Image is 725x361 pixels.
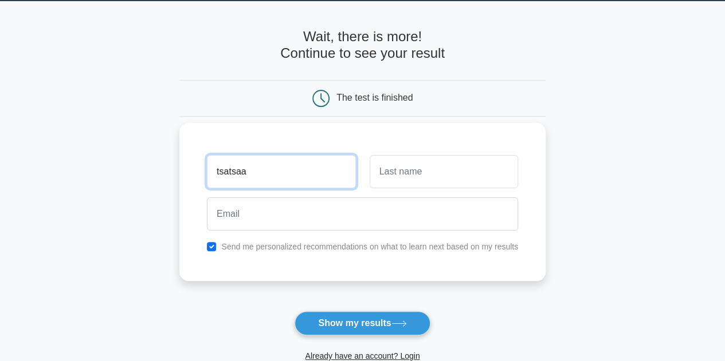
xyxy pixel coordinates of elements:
[370,155,518,188] input: Last name
[179,29,546,62] h4: Wait, there is more! Continue to see your result
[336,93,413,102] div: The test is finished
[207,197,518,231] input: Email
[295,311,430,335] button: Show my results
[207,155,355,188] input: First name
[305,351,420,360] a: Already have an account? Login
[221,242,518,251] label: Send me personalized recommendations on what to learn next based on my results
